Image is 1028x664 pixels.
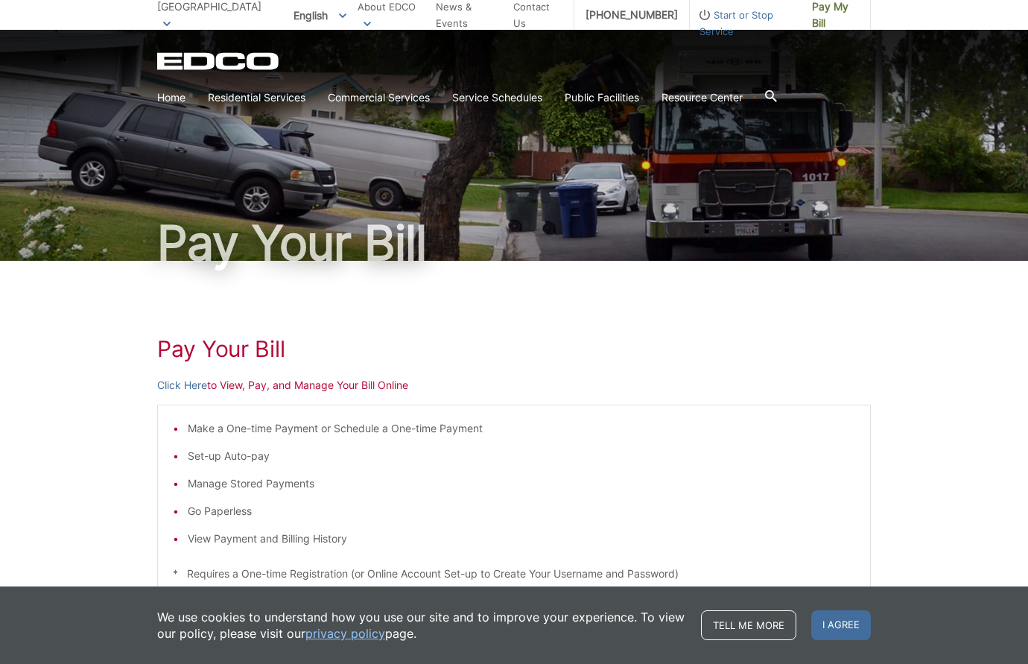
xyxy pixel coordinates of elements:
[188,503,855,519] li: Go Paperless
[282,3,358,28] span: English
[173,566,855,582] p: * Requires a One-time Registration (or Online Account Set-up to Create Your Username and Password)
[188,448,855,464] li: Set-up Auto-pay
[328,89,430,106] a: Commercial Services
[208,89,305,106] a: Residential Services
[188,475,855,492] li: Manage Stored Payments
[188,420,855,437] li: Make a One-time Payment or Schedule a One-time Payment
[157,335,871,362] h1: Pay Your Bill
[157,377,871,393] p: to View, Pay, and Manage Your Bill Online
[157,52,281,70] a: EDCD logo. Return to the homepage.
[157,219,871,267] h1: Pay Your Bill
[701,610,796,640] a: Tell me more
[157,609,686,642] p: We use cookies to understand how you use our site and to improve your experience. To view our pol...
[452,89,542,106] a: Service Schedules
[157,377,207,393] a: Click Here
[565,89,639,106] a: Public Facilities
[305,625,385,642] a: privacy policy
[811,610,871,640] span: I agree
[157,89,185,106] a: Home
[661,89,743,106] a: Resource Center
[188,531,855,547] li: View Payment and Billing History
